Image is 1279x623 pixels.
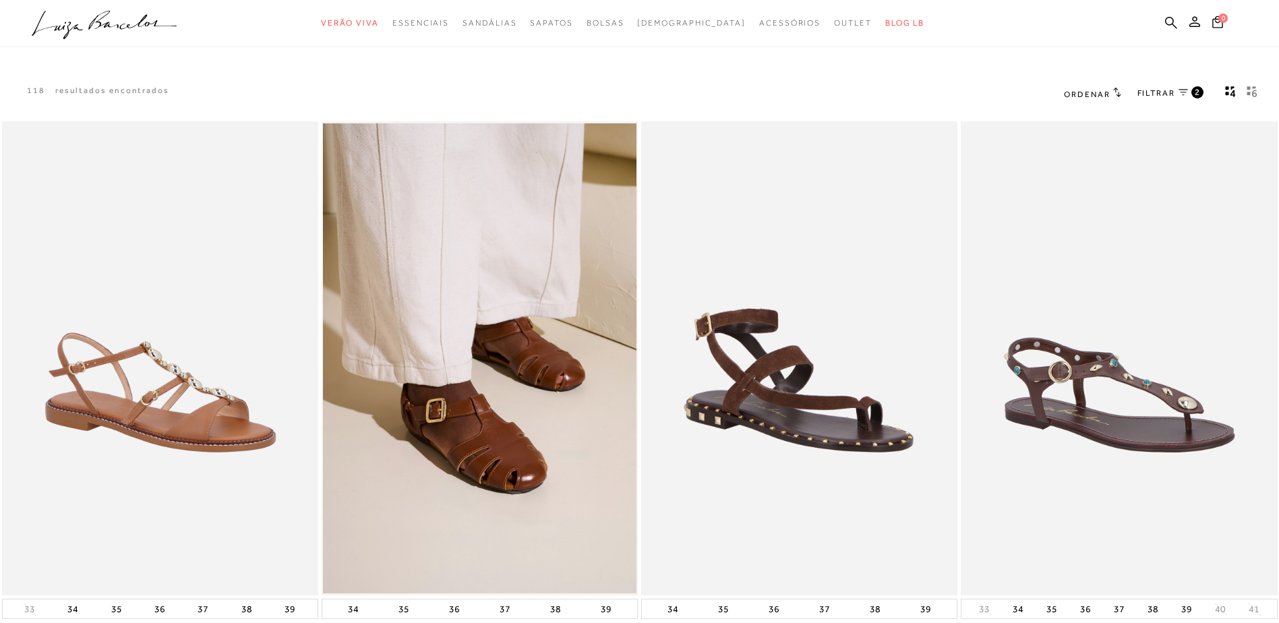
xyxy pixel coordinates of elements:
a: noSubCategoriesText [530,11,572,36]
span: 0 [1218,13,1228,23]
button: 36 [150,599,169,618]
a: noSubCategoriesText [392,11,449,36]
p: resultados encontrados [55,85,169,96]
button: 38 [1143,599,1162,618]
button: gridText6Desc [1243,85,1261,102]
a: noSubCategoriesText [759,11,821,36]
button: 41 [1245,603,1263,616]
button: 38 [237,599,256,618]
button: 34 [663,599,682,618]
button: 37 [194,599,212,618]
button: 37 [496,599,514,618]
button: Mostrar 4 produtos por linha [1221,85,1240,102]
span: 2 [1195,86,1201,98]
a: noSubCategoriesText [637,11,746,36]
a: noSubCategoriesText [463,11,516,36]
button: 33 [20,603,39,616]
button: 34 [1009,599,1028,618]
button: 39 [916,599,935,618]
span: [DEMOGRAPHIC_DATA] [637,18,746,28]
button: 35 [394,599,413,618]
img: RASTEIRA DE DEDO EM CAMURÇA CAFÉ COM TIRAS CRUZADAS E TACHAS [643,123,956,594]
button: 37 [815,599,834,618]
a: noSubCategoriesText [321,11,379,36]
button: 35 [714,599,733,618]
button: 36 [1076,599,1095,618]
span: Outlet [834,18,872,28]
img: RASTEIRA DE DEDO EM COURO CAFÉ COM APLICAÇÕES TURQUESA E METAL [962,123,1276,594]
span: Bolsas [587,18,624,28]
button: 39 [1177,599,1196,618]
button: 38 [546,599,565,618]
span: Sapatos [530,18,572,28]
button: 38 [866,599,885,618]
button: 34 [344,599,363,618]
span: Verão Viva [321,18,379,28]
button: 36 [765,599,783,618]
button: 35 [107,599,126,618]
a: noSubCategoriesText [834,11,872,36]
span: Acessórios [759,18,821,28]
button: 35 [1042,599,1061,618]
span: Sandálias [463,18,516,28]
span: Ordenar [1064,90,1110,99]
button: 33 [975,603,994,616]
button: 36 [445,599,464,618]
img: SANDÁLIA RASTEIRA EM COURO CARAMELO COM ENFEITES OVAIS METÁLICOS [3,123,317,594]
span: Essenciais [392,18,449,28]
button: 34 [63,599,82,618]
button: 37 [1110,599,1129,618]
img: SANDÁLIA PESCADOR EM COURO CASTANHO COM FIVELA E ELÁSTICO TRASEIRO [323,123,636,594]
span: FILTRAR [1137,88,1175,99]
p: 118 [27,85,45,96]
span: BLOG LB [885,18,924,28]
button: 0 [1208,15,1227,33]
button: 39 [597,599,616,618]
a: noSubCategoriesText [587,11,624,36]
a: BLOG LB [885,11,924,36]
button: 40 [1211,603,1230,616]
button: 39 [280,599,299,618]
